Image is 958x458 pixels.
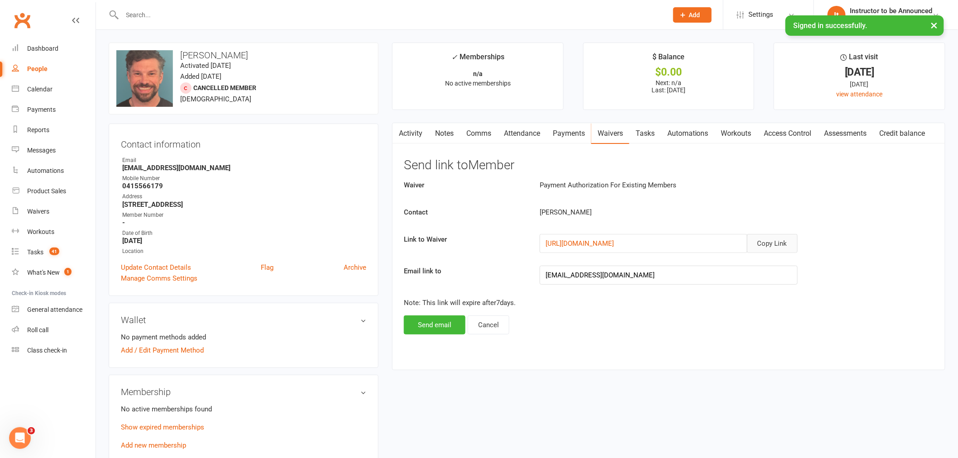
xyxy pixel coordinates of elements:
[12,300,96,320] a: General attendance kiosk mode
[122,229,366,238] div: Date of Birth
[873,123,932,144] a: Credit balance
[393,123,429,144] a: Activity
[749,5,774,25] span: Settings
[121,441,186,449] a: Add new membership
[12,161,96,181] a: Automations
[12,201,96,222] a: Waivers
[116,50,371,60] h3: [PERSON_NAME]
[27,269,60,276] div: What's New
[344,262,366,273] a: Archive
[782,79,937,89] div: [DATE]
[27,208,49,215] div: Waivers
[122,237,366,245] strong: [DATE]
[12,120,96,140] a: Reports
[27,187,66,195] div: Product Sales
[758,123,818,144] a: Access Control
[818,123,873,144] a: Assessments
[122,156,366,165] div: Email
[12,262,96,283] a: What's New1
[652,51,685,67] div: $ Balance
[28,427,35,434] span: 3
[498,123,546,144] a: Attendance
[397,234,533,245] label: Link to Waiver
[122,174,366,183] div: Mobile Number
[121,345,204,356] a: Add / Edit Payment Method
[715,123,758,144] a: Workouts
[121,262,191,273] a: Update Contact Details
[180,72,221,81] time: Added [DATE]
[782,67,937,77] div: [DATE]
[451,51,504,68] div: Memberships
[12,340,96,361] a: Class kiosk mode
[27,65,48,72] div: People
[12,140,96,161] a: Messages
[27,126,49,134] div: Reports
[121,404,366,415] p: No active memberships found
[837,91,883,98] a: view attendance
[397,180,533,191] label: Waiver
[27,86,53,93] div: Calendar
[12,38,96,59] a: Dashboard
[661,123,715,144] a: Automations
[12,320,96,340] a: Roll call
[926,15,943,35] button: ×
[122,200,366,209] strong: [STREET_ADDRESS]
[828,6,846,24] div: It
[261,262,273,273] a: Flag
[445,80,511,87] span: No active memberships
[747,234,798,253] button: Copy Link
[27,347,67,354] div: Class check-in
[27,147,56,154] div: Messages
[9,427,31,449] iframe: Intercom live chat
[429,123,460,144] a: Notes
[592,67,746,77] div: $0.00
[397,207,533,218] label: Contact
[460,123,498,144] a: Comms
[533,180,850,191] div: Payment Authorization For Existing Members
[546,123,591,144] a: Payments
[121,387,366,397] h3: Membership
[122,164,366,172] strong: [EMAIL_ADDRESS][DOMAIN_NAME]
[12,100,96,120] a: Payments
[404,158,934,172] h3: Send link to Member
[27,167,64,174] div: Automations
[533,207,850,218] div: [PERSON_NAME]
[116,50,173,107] img: image1747537671.png
[12,181,96,201] a: Product Sales
[689,11,700,19] span: Add
[121,136,366,149] h3: Contact information
[473,70,483,77] strong: n/a
[122,182,366,190] strong: 0415566179
[27,45,58,52] div: Dashboard
[121,315,366,325] h3: Wallet
[49,248,59,255] span: 41
[120,9,661,21] input: Search...
[64,268,72,276] span: 1
[27,248,43,256] div: Tasks
[193,84,256,91] span: Cancelled member
[27,326,48,334] div: Roll call
[451,53,457,62] i: ✓
[122,192,366,201] div: Address
[121,273,197,284] a: Manage Comms Settings
[546,239,614,248] a: [URL][DOMAIN_NAME]
[591,123,629,144] a: Waivers
[397,266,533,277] label: Email link to
[11,9,34,32] a: Clubworx
[629,123,661,144] a: Tasks
[592,79,746,94] p: Next: n/a Last: [DATE]
[121,423,204,431] a: Show expired memberships
[673,7,712,23] button: Add
[180,95,251,103] span: [DEMOGRAPHIC_DATA]
[27,306,82,313] div: General attendance
[794,21,867,30] span: Signed in successfully.
[404,297,934,308] p: Note: This link will expire after 7 days.
[122,247,366,256] div: Location
[27,106,56,113] div: Payments
[404,315,465,334] button: Send email
[12,242,96,262] a: Tasks 41
[122,219,366,227] strong: -
[12,59,96,79] a: People
[850,15,933,23] div: The Pole Gym
[180,62,231,70] time: Activated [DATE]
